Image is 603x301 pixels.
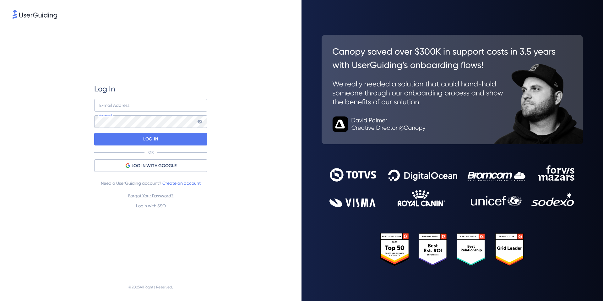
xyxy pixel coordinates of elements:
img: 25303e33045975176eb484905ab012ff.svg [380,233,524,266]
a: Login with SSO [136,203,166,208]
p: LOG IN [143,134,158,144]
img: 26c0aa7c25a843aed4baddd2b5e0fa68.svg [322,35,583,144]
span: Log In [94,84,115,94]
p: OR [148,150,154,155]
img: 9302ce2ac39453076f5bc0f2f2ca889b.svg [329,165,575,207]
input: example@company.com [94,99,207,112]
span: © 2025 All Rights Reserved. [128,283,173,291]
span: Need a UserGuiding account? [101,179,201,187]
img: 8faab4ba6bc7696a72372aa768b0286c.svg [13,10,57,19]
span: LOG IN WITH GOOGLE [132,162,177,170]
a: Create an account [162,181,201,186]
a: Forgot Your Password? [128,193,174,198]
